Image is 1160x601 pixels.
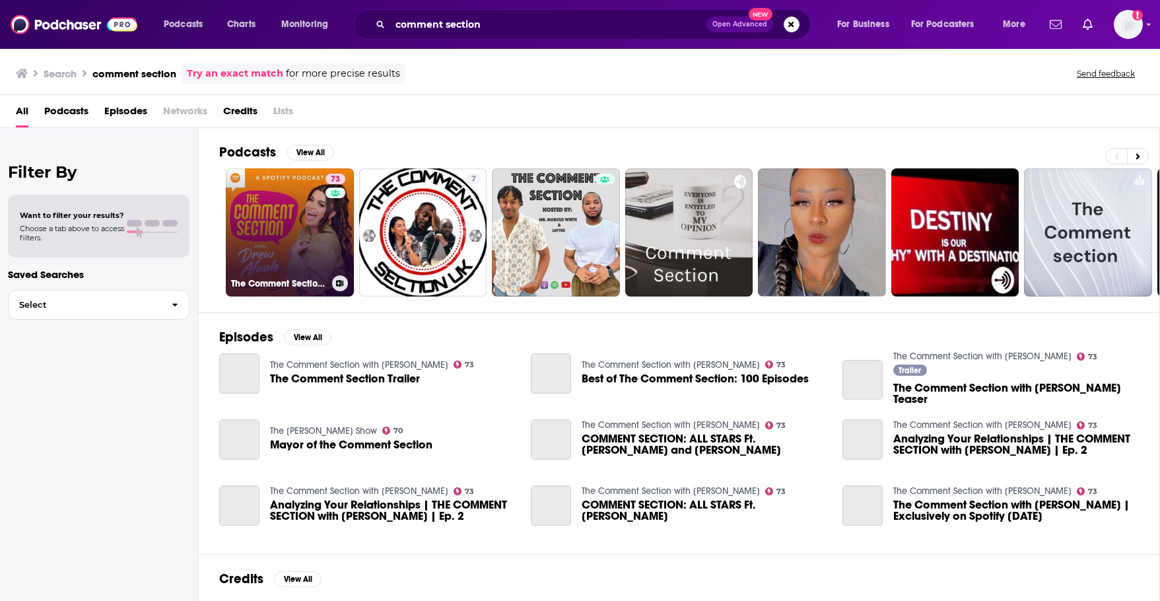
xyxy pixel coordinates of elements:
[893,499,1138,522] a: The Comment Section with Drew Afualo | Exclusively on Spotify April 5
[893,382,1138,405] span: The Comment Section with [PERSON_NAME] Teaser
[366,9,823,40] div: Search podcasts, credits, & more...
[16,100,28,127] a: All
[776,489,786,495] span: 73
[231,278,327,289] h3: The Comment Section with [PERSON_NAME]
[582,499,827,522] span: COMMENT SECTION: ALL STARS Ft. [PERSON_NAME]
[219,485,259,526] a: Analyzing Your Relationships | THE COMMENT SECTION with Drew Afualo | Ep. 2
[828,14,906,35] button: open menu
[272,14,345,35] button: open menu
[270,485,448,497] a: The Comment Section with Drew Afualo
[164,15,203,34] span: Podcasts
[223,100,257,127] a: Credits
[270,499,515,522] span: Analyzing Your Relationships | THE COMMENT SECTION with [PERSON_NAME] | Ep. 2
[187,66,283,81] a: Try an exact match
[1088,354,1097,360] span: 73
[1077,421,1098,429] a: 73
[1073,68,1139,79] button: Send feedback
[1044,13,1067,36] a: Show notifications dropdown
[219,144,334,160] a: PodcastsView All
[219,353,259,394] a: The Comment Section Trailer
[154,14,220,35] button: open menu
[994,14,1042,35] button: open menu
[44,67,77,80] h3: Search
[749,8,772,20] span: New
[893,433,1138,456] a: Analyzing Your Relationships | THE COMMENT SECTION with Drew Afualo | Ep. 2
[9,300,161,309] span: Select
[582,499,827,522] a: COMMENT SECTION: ALL STARS Ft. Leo González
[104,100,147,127] a: Episodes
[163,100,207,127] span: Networks
[286,66,400,81] span: for more precise results
[92,67,176,80] h3: comment section
[893,382,1138,405] a: The Comment Section with Drew Afualo Teaser
[893,499,1138,522] span: The Comment Section with [PERSON_NAME] | Exclusively on Spotify [DATE]
[531,485,571,526] a: COMMENT SECTION: ALL STARS Ft. Leo González
[842,419,883,460] a: Analyzing Your Relationships | THE COMMENT SECTION with Drew Afualo | Ep. 2
[270,499,515,522] a: Analyzing Your Relationships | THE COMMENT SECTION with Drew Afualo | Ep. 2
[903,14,994,35] button: open menu
[393,428,403,434] span: 70
[582,359,760,371] a: The Comment Section with Drew Afualo
[219,329,273,345] h2: Episodes
[465,362,474,368] span: 73
[531,353,571,394] a: Best of The Comment Section: 100 Episodes
[582,433,827,456] a: COMMENT SECTION: ALL STARS Ft. Brittany Broski and Caleb Hearon
[466,174,481,184] a: 7
[842,360,883,400] a: The Comment Section with Drew Afualo Teaser
[454,361,475,369] a: 73
[281,15,328,34] span: Monitoring
[20,224,124,242] span: Choose a tab above to access filters.
[582,373,809,384] a: Best of The Comment Section: 100 Episodes
[270,373,420,384] span: The Comment Section Trailer
[1077,13,1098,36] a: Show notifications dropdown
[284,330,331,345] button: View All
[1077,353,1098,361] a: 73
[454,487,475,495] a: 73
[1003,15,1025,34] span: More
[582,419,760,431] a: The Comment Section with Drew Afualo
[274,571,322,587] button: View All
[531,419,571,460] a: COMMENT SECTION: ALL STARS Ft. Brittany Broski and Caleb Hearon
[1114,10,1143,39] span: Logged in as kathrynwhite
[44,100,88,127] a: Podcasts
[219,14,263,35] a: Charts
[1132,10,1143,20] svg: Add a profile image
[270,359,448,371] a: The Comment Section with Drew Afualo
[287,145,334,160] button: View All
[911,15,974,34] span: For Podcasters
[1088,423,1097,429] span: 73
[219,571,263,587] h2: Credits
[842,485,883,526] a: The Comment Section with Drew Afualo | Exclusively on Spotify April 5
[765,487,786,495] a: 73
[893,433,1138,456] span: Analyzing Your Relationships | THE COMMENT SECTION with [PERSON_NAME] | Ep. 2
[8,290,189,320] button: Select
[1088,489,1097,495] span: 73
[893,485,1072,497] a: The Comment Section with Drew Afualo
[270,425,377,437] a: The Gareth Cliff Show
[712,21,767,28] span: Open Advanced
[899,367,921,374] span: Trailer
[390,14,706,35] input: Search podcasts, credits, & more...
[270,439,432,450] a: Mayor of the Comment Section
[331,173,340,186] span: 73
[1114,10,1143,39] button: Show profile menu
[776,423,786,429] span: 73
[1114,10,1143,39] img: User Profile
[1077,487,1098,495] a: 73
[219,329,331,345] a: EpisodesView All
[582,433,827,456] span: COMMENT SECTION: ALL STARS Ft. [PERSON_NAME] and [PERSON_NAME]
[226,168,354,297] a: 73The Comment Section with [PERSON_NAME]
[382,427,403,435] a: 70
[11,12,137,37] a: Podchaser - Follow, Share and Rate Podcasts
[837,15,889,34] span: For Business
[465,489,474,495] span: 73
[359,168,487,297] a: 7
[8,268,189,281] p: Saved Searches
[219,419,259,460] a: Mayor of the Comment Section
[8,162,189,182] h2: Filter By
